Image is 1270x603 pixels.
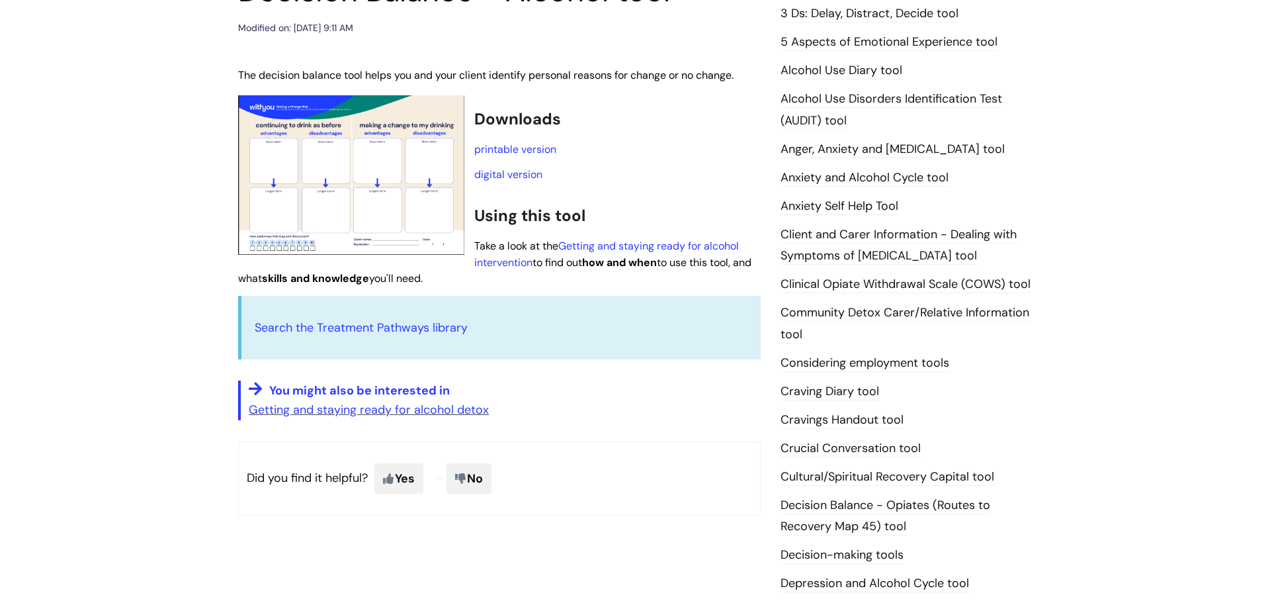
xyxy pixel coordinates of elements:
a: Anger, Anxiety and [MEDICAL_DATA] tool [781,141,1005,158]
a: 3 Ds: Delay, Distract, Decide tool [781,5,958,23]
a: Decision Balance - Opiates (Routes to Recovery Map 45) tool [781,497,990,535]
a: digital version [474,167,542,181]
a: printable version [474,142,556,156]
a: Alcohol Use Disorders Identification Test (AUDIT) tool [781,91,1002,129]
a: Getting and staying ready for alcohol intervention [474,239,739,269]
a: Clinical Opiate Withdrawal Scale (COWS) tool [781,276,1031,293]
a: Search the Treatment Pathways library [255,320,468,336]
span: Using this tool [474,205,585,226]
a: Anxiety Self Help Tool [781,198,898,215]
a: Community Detox Carer/Relative Information tool [781,304,1029,343]
strong: skills and knowledge [262,271,369,285]
a: Client and Carer Information - Dealing with Symptoms of [MEDICAL_DATA] tool [781,226,1017,265]
a: 5 Aspects of Emotional Experience tool [781,34,997,51]
a: Craving Diary tool [781,383,879,400]
a: Crucial Conversation tool [781,440,921,457]
a: Considering employment tools [781,355,949,372]
p: Did you find it helpful? [238,441,761,516]
span: Take a look at the to find out to use this tool, and what you'll need. [238,239,751,286]
a: Alcohol Use Diary tool [781,62,902,79]
span: Downloads [474,109,561,129]
img: Two wows of 4 boxes helping people to work through the short-term and long-term advantages and di... [238,95,464,255]
span: The decision balance tool helps you and your client identify personal reasons for change or no ch... [238,68,734,82]
a: Depression and Alcohol Cycle tool [781,575,969,592]
a: Getting and staying ready for alcohol detox [249,402,489,418]
a: Cravings Handout tool [781,412,904,429]
span: Yes [374,463,423,494]
a: Anxiety and Alcohol Cycle tool [781,169,949,187]
a: Decision-making tools [781,547,904,564]
span: You might also be interested in [269,383,450,398]
a: Cultural/Spiritual Recovery Capital tool [781,469,994,486]
a: You might also be interested in [249,381,761,399]
strong: how and when [582,255,657,269]
div: Modified on: [DATE] 9:11 AM [238,20,353,36]
span: No [446,463,491,494]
